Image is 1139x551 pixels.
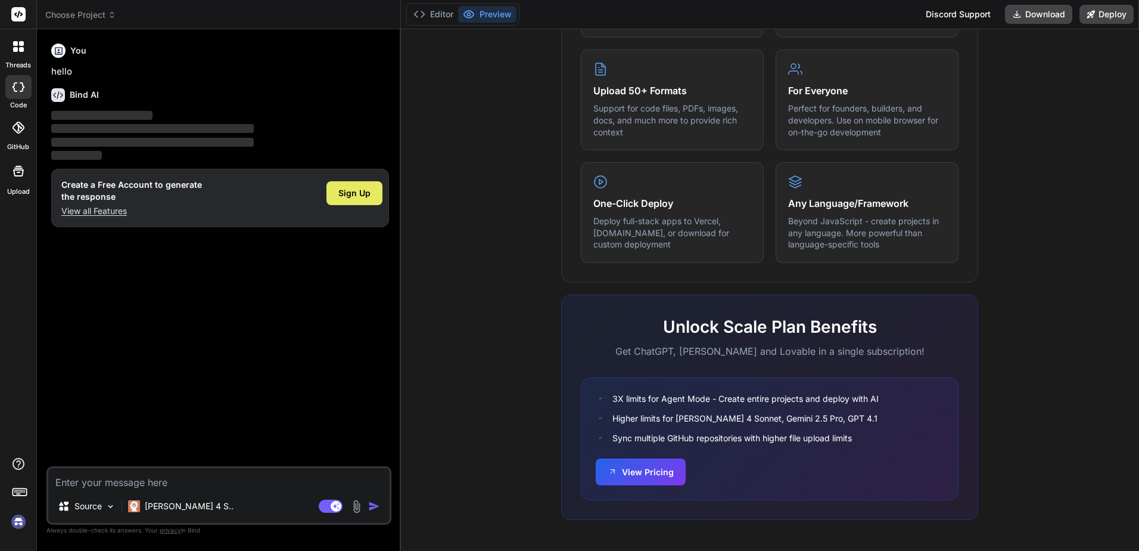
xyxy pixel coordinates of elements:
p: Deploy full-stack apps to Vercel, [DOMAIN_NAME], or download for custom deployment [593,215,751,250]
span: ‌ [51,124,254,133]
p: hello [51,65,389,79]
span: Higher limits for [PERSON_NAME] 4 Sonnet, Gemini 2.5 Pro, GPT 4.1 [612,412,877,425]
p: Beyond JavaScript - create projects in any language. More powerful than language-specific tools [788,215,946,250]
h1: Create a Free Account to generate the response [61,179,202,203]
span: Sync multiple GitHub repositories with higher file upload limits [612,432,852,444]
img: attachment [350,500,363,513]
h6: Bind AI [70,89,99,101]
p: Always double-check its answers. Your in Bind [46,525,391,536]
label: GitHub [7,142,29,152]
span: ‌ [51,138,254,147]
img: signin [8,512,29,532]
img: icon [368,500,380,512]
span: ‌ [51,151,102,160]
button: View Pricing [596,459,686,485]
img: Pick Models [105,502,116,512]
label: code [10,100,27,110]
button: Editor [409,6,458,23]
span: Choose Project [45,9,116,21]
p: Support for code files, PDFs, images, docs, and much more to provide rich context [593,103,751,138]
label: Upload [7,187,30,197]
span: ‌ [51,111,153,120]
span: 3X limits for Agent Mode - Create entire projects and deploy with AI [612,392,879,405]
div: Discord Support [919,5,998,24]
p: Source [74,500,102,512]
h4: Upload 50+ Formats [593,83,751,98]
h6: You [70,45,86,57]
h4: For Everyone [788,83,946,98]
h4: Any Language/Framework [788,196,946,211]
button: Download [1005,5,1072,24]
span: Sign Up [338,187,371,199]
button: Deploy [1079,5,1134,24]
p: Get ChatGPT, [PERSON_NAME] and Lovable in a single subscription! [581,344,958,358]
p: [PERSON_NAME] 4 S.. [145,500,234,512]
p: Perfect for founders, builders, and developers. Use on mobile browser for on-the-go development [788,103,946,138]
h4: One-Click Deploy [593,196,751,211]
span: privacy [160,527,181,534]
label: threads [5,60,31,70]
h2: Unlock Scale Plan Benefits [581,314,958,339]
p: View all Features [61,205,202,217]
img: Claude 4 Sonnet [128,500,140,512]
button: Preview [458,6,516,23]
